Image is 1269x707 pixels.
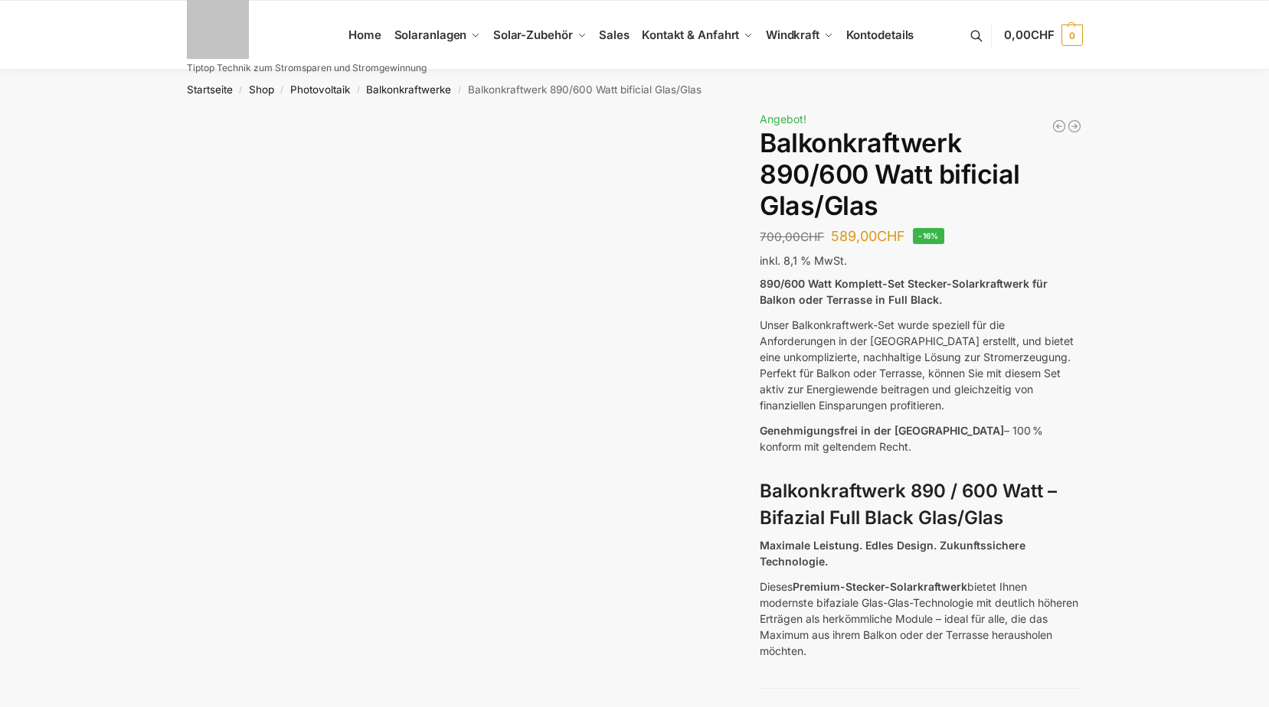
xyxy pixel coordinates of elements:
span: 0 [1061,24,1083,46]
a: Steckerkraftwerk 890/600 Watt, mit Ständer für Terrasse inkl. Lieferung [1067,119,1082,134]
a: 890/600 Watt Solarkraftwerk + 2,7 KW Batteriespeicher Genehmigungsfrei [1052,119,1067,134]
a: Sales [593,1,636,70]
a: Kontakt & Anfahrt [636,1,760,70]
a: Solaranlagen [388,1,486,70]
nav: Breadcrumb [159,70,1110,109]
span: inkl. 8,1 % MwSt. [760,254,847,267]
span: Angebot! [760,112,806,125]
a: Startseite [187,83,233,96]
strong: Balkonkraftwerk 890 / 600 Watt – Bifazial Full Black Glas/Glas [760,480,1057,529]
a: Windkraft [760,1,840,70]
span: CHF [877,228,905,244]
span: Kontakt & Anfahrt [642,28,739,42]
p: Unser Balkonkraftwerk-Set wurde speziell für die Anforderungen in der [GEOGRAPHIC_DATA] erstellt,... [760,317,1082,413]
span: Sales [599,28,630,42]
span: / [451,84,467,96]
bdi: 700,00 [760,230,824,244]
span: / [233,84,249,96]
span: CHF [1031,28,1055,42]
span: Genehmigungsfrei in der [GEOGRAPHIC_DATA] [760,424,1004,437]
a: 0,00CHF 0 [1004,12,1082,58]
a: Shop [249,83,274,96]
strong: Premium-Stecker-Solarkraftwerk [793,580,967,593]
strong: 890/600 Watt Komplett-Set Stecker-Solarkraftwerk für Balkon oder Terrasse in Full Black. [760,277,1048,306]
a: Photovoltaik [290,83,350,96]
span: CHF [800,230,824,244]
span: 0,00 [1004,28,1054,42]
bdi: 589,00 [831,228,905,244]
span: Windkraft [766,28,819,42]
a: Kontodetails [839,1,920,70]
span: / [350,84,366,96]
span: Solaranlagen [394,28,467,42]
span: Solar-Zubehör [493,28,573,42]
h1: Balkonkraftwerk 890/600 Watt bificial Glas/Glas [760,128,1082,221]
p: Tiptop Technik zum Stromsparen und Stromgewinnung [187,64,427,73]
a: Solar-Zubehör [487,1,593,70]
span: Kontodetails [846,28,914,42]
span: – 100 % konform mit geltendem Recht. [760,424,1043,453]
strong: Maximale Leistung. Edles Design. Zukunftssichere Technologie. [760,539,1025,568]
span: / [274,84,290,96]
p: Dieses bietet Ihnen modernste bifaziale Glas-Glas-Technologie mit deutlich höheren Erträgen als h... [760,578,1082,659]
span: -16% [913,228,944,244]
a: Balkonkraftwerke [366,83,451,96]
